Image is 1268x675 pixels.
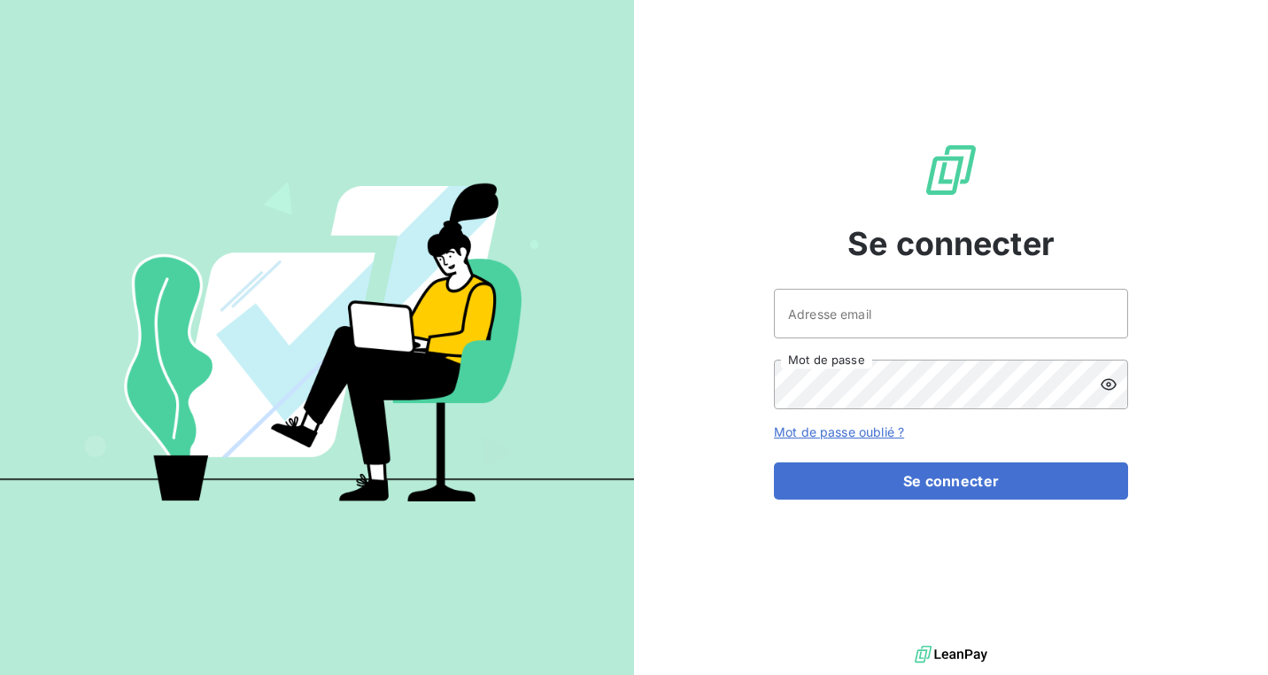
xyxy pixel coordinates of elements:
input: placeholder [774,289,1128,338]
a: Mot de passe oublié ? [774,424,904,439]
img: Logo LeanPay [923,142,979,198]
span: Se connecter [847,220,1055,268]
img: logo [915,641,987,668]
button: Se connecter [774,462,1128,500]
